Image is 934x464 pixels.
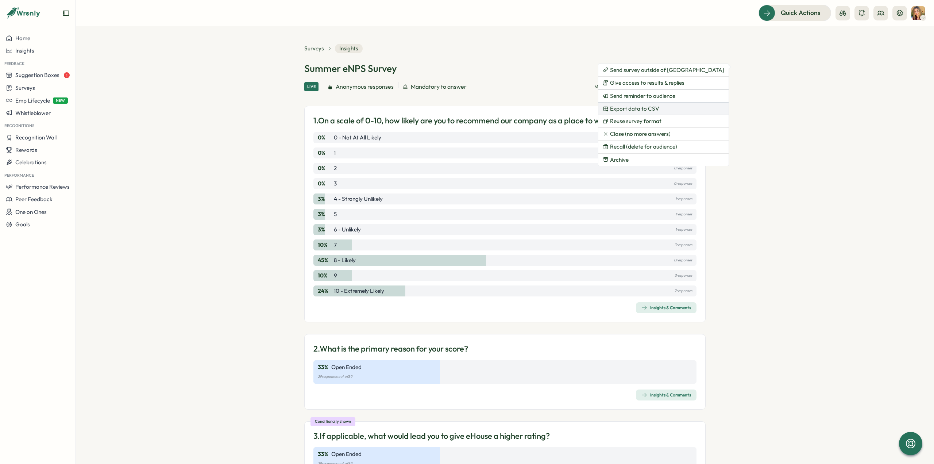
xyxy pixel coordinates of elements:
[62,9,70,17] button: Expand sidebar
[15,196,53,203] span: Peer Feedback
[334,134,381,142] p: 0 - Not at all likely
[598,154,729,166] button: Archive
[336,82,394,91] span: Anonymous responses
[598,115,729,127] button: Reuse survey format
[15,47,34,54] span: Insights
[313,115,651,126] p: 1. On a scale of 0-10, how likely are you to recommend our company as a place to work to friends?
[318,134,332,142] p: 0 %
[304,45,324,53] a: Surveys
[334,256,356,264] p: 8 - Likely
[334,226,361,234] p: 6 - Unlikely
[675,272,692,280] p: 3 responses
[598,77,729,89] button: Give access to results & replies
[610,67,724,73] span: Send survey outside of [GEOGRAPHIC_DATA]
[318,287,332,295] p: 24 %
[610,80,684,86] span: Give access to results & replies
[64,72,70,78] span: 1
[636,302,696,313] button: Insights & Comments
[610,157,629,163] span: Archive
[318,450,328,458] p: 33 %
[334,164,337,172] p: 2
[334,241,337,249] p: 7
[674,256,692,264] p: 13 responses
[674,164,692,172] p: 0 responses
[15,84,35,91] span: Surveys
[331,363,362,371] p: Open Ended
[610,131,671,137] span: Close (no more answers)
[318,241,332,249] p: 10 %
[313,343,468,354] p: 2. What is the primary reason for your score?
[15,208,47,215] span: One on Ones
[334,272,337,280] p: 9
[598,128,729,140] button: Close (no more answers)
[911,6,925,20] img: Tarin O'Neill
[15,35,30,42] span: Home
[15,183,70,190] span: Performance Reviews
[610,143,677,150] span: Recall (delete for audience)
[610,118,661,124] span: Reuse survey format
[675,287,692,295] p: 7 responses
[598,64,729,76] button: Send survey outside of [GEOGRAPHIC_DATA]
[15,159,47,166] span: Celebrations
[318,164,332,172] p: 0 %
[598,141,729,153] button: Recall (delete for audience)
[15,146,37,153] span: Rewards
[598,103,729,115] button: Export data to CSV
[334,195,383,203] p: 4 - Strongly Unlikely
[598,90,729,102] button: Send reminder to audience
[334,180,337,188] p: 3
[53,97,68,104] span: NEW
[318,226,332,234] p: 3 %
[334,149,336,157] p: 1
[304,82,319,91] div: Live
[675,210,692,218] p: 1 responses
[335,44,363,53] span: Insights
[334,287,384,295] p: 10 - Extremely likely
[318,256,332,264] p: 45 %
[304,62,397,75] h1: Summer eNPS Survey
[759,5,831,21] button: Quick Actions
[675,226,692,234] p: 1 responses
[641,305,691,311] div: Insights & Comments
[318,180,332,188] p: 0 %
[15,110,51,116] span: Whistleblower
[641,392,691,398] div: Insights & Comments
[674,180,692,188] p: 0 responses
[310,417,355,426] div: Conditionally shown
[318,272,332,280] p: 10 %
[318,363,328,371] p: 33 %
[610,106,659,112] span: Export data to CSV
[610,93,675,99] span: Send reminder to audience
[318,195,332,203] p: 3 %
[15,221,30,228] span: Goals
[15,134,57,141] span: Recognition Wall
[15,97,50,104] span: Emp Lifecycle
[331,450,362,458] p: Open Ended
[318,210,332,218] p: 3 %
[318,373,692,381] p: 29 responses out of 89
[675,241,692,249] p: 3 responses
[411,82,467,91] span: Mandatory to answer
[781,8,821,18] span: Quick Actions
[594,84,659,90] p: Managed by
[313,430,550,442] p: 3. If applicable, what would lead you to give eHouse a higher rating?
[318,149,332,157] p: 0 %
[15,72,59,78] span: Suggestion Boxes
[636,390,696,400] button: Insights & Comments
[334,210,337,218] p: 5
[675,195,692,203] p: 1 responses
